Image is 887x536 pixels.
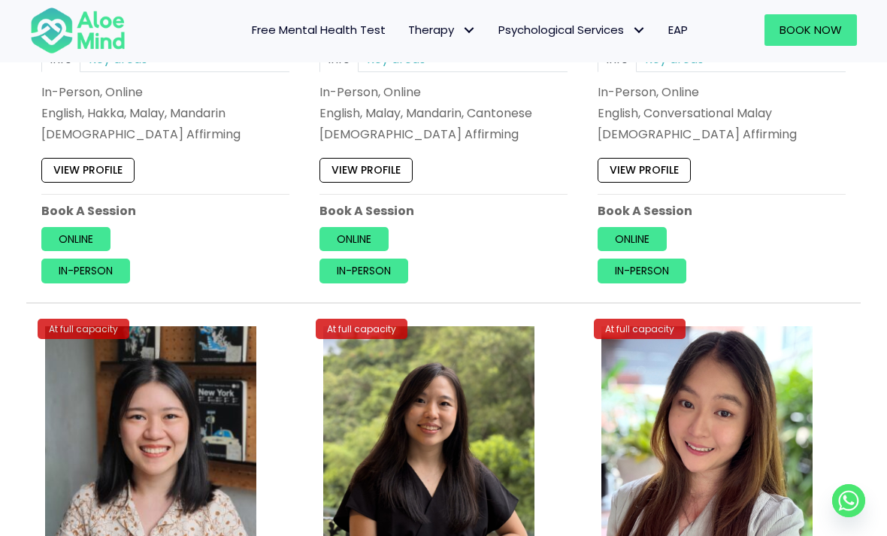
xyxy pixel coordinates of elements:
[780,22,842,38] span: Book Now
[594,319,686,339] div: At full capacity
[41,104,289,122] p: English, Hakka, Malay, Mandarin
[657,14,699,46] a: EAP
[319,227,389,251] a: Online
[598,202,846,220] p: Book A Session
[41,227,110,251] a: Online
[30,6,126,54] img: Aloe mind Logo
[628,20,649,41] span: Psychological Services: submenu
[598,104,846,122] p: English, Conversational Malay
[408,22,476,38] span: Therapy
[487,14,657,46] a: Psychological ServicesPsychological Services: submenu
[598,126,846,143] div: [DEMOGRAPHIC_DATA] Affirming
[41,126,289,143] div: [DEMOGRAPHIC_DATA] Affirming
[41,202,289,220] p: Book A Session
[141,14,699,46] nav: Menu
[598,259,686,283] a: In-person
[319,126,568,143] div: [DEMOGRAPHIC_DATA] Affirming
[319,202,568,220] p: Book A Session
[598,158,691,182] a: View profile
[252,22,386,38] span: Free Mental Health Test
[41,158,135,182] a: View profile
[668,22,688,38] span: EAP
[458,20,480,41] span: Therapy: submenu
[598,83,846,101] div: In-Person, Online
[397,14,487,46] a: TherapyTherapy: submenu
[498,22,646,38] span: Psychological Services
[764,14,857,46] a: Book Now
[832,484,865,517] a: Whatsapp
[41,83,289,101] div: In-Person, Online
[241,14,397,46] a: Free Mental Health Test
[41,259,130,283] a: In-person
[319,83,568,101] div: In-Person, Online
[316,319,407,339] div: At full capacity
[319,259,408,283] a: In-person
[38,319,129,339] div: At full capacity
[319,158,413,182] a: View profile
[319,104,568,122] p: English, Malay, Mandarin, Cantonese
[598,227,667,251] a: Online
